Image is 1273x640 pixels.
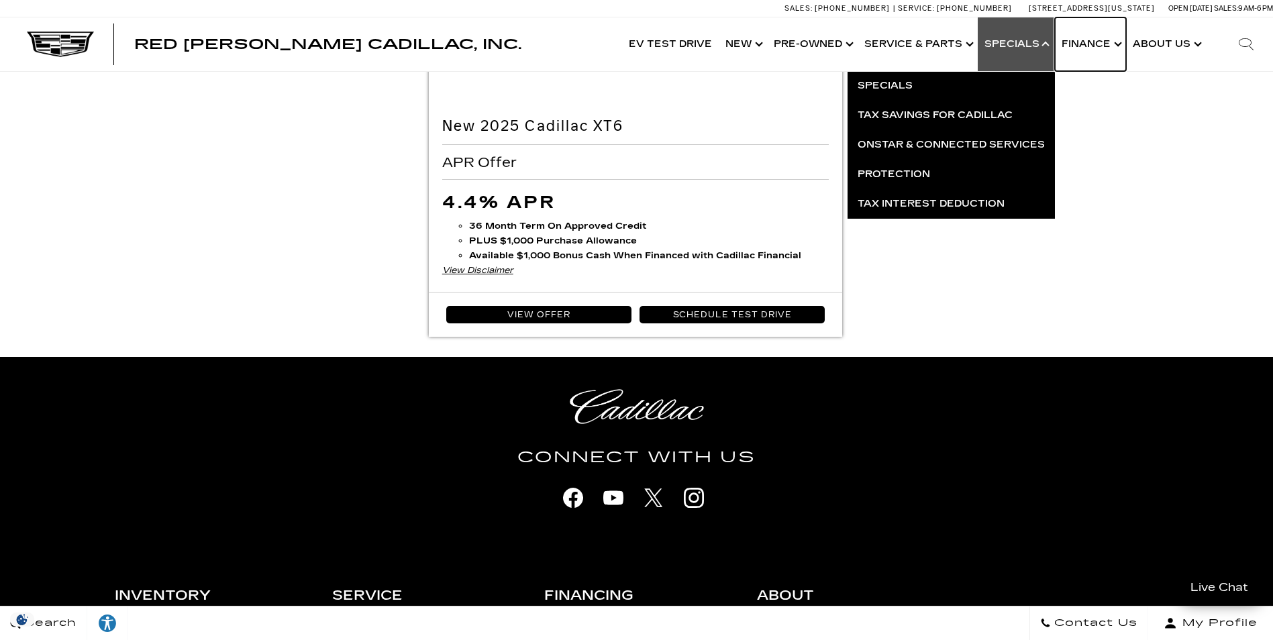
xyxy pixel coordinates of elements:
[1177,614,1258,633] span: My Profile
[848,160,1055,189] a: Protection
[556,481,590,515] a: facebook
[848,130,1055,160] a: OnStar & Connected Services
[204,389,1070,425] a: Cadillac Light Heritage Logo
[442,118,829,134] h2: New 2025 Cadillac XT6
[442,155,520,170] span: APR Offer
[719,17,767,71] a: New
[134,36,521,52] span: Red [PERSON_NAME] Cadillac, Inc.
[332,584,525,624] h3: Service
[597,481,630,515] a: youtube
[1176,572,1263,603] a: Live Chat
[115,584,312,624] h3: Inventory
[767,17,858,71] a: Pre-Owned
[1126,17,1206,71] a: About Us
[469,221,646,231] span: 36 Month Term On Approved Credit
[622,17,719,71] a: EV Test Drive
[637,481,670,515] a: X
[442,263,829,278] div: View Disclaimer
[446,306,632,323] a: View Offer
[570,389,704,425] img: Cadillac Light Heritage Logo
[469,250,801,261] strong: Available $1,000 Bonus Cash When Financed with Cadillac Financial
[87,606,128,640] a: Explore your accessibility options
[898,4,935,13] span: Service:
[7,612,38,627] img: Opt-Out Icon
[640,306,825,323] a: Schedule Test Drive
[1214,4,1238,13] span: Sales:
[87,613,128,633] div: Explore your accessibility options
[442,192,556,213] span: 4.4% APR
[1219,17,1273,71] div: Search
[784,5,893,12] a: Sales: [PHONE_NUMBER]
[848,71,1055,101] a: Specials
[848,189,1055,219] a: Tax Interest Deduction
[544,584,737,624] h3: Financing
[1184,580,1255,595] span: Live Chat
[848,101,1055,130] a: Tax Savings for Cadillac
[21,614,77,633] span: Search
[1148,606,1273,640] button: Open user profile menu
[469,235,637,246] b: PLUS $1,000 Purchase Allowance
[1238,4,1273,13] span: 9 AM-6 PM
[1168,4,1213,13] span: Open [DATE]
[1029,4,1155,13] a: [STREET_ADDRESS][US_STATE]
[978,17,1055,71] a: Specials
[134,38,521,51] a: Red [PERSON_NAME] Cadillac, Inc.
[893,5,1015,12] a: Service: [PHONE_NUMBER]
[204,445,1070,470] h4: Connect With Us
[7,612,38,627] section: Click to Open Cookie Consent Modal
[1055,17,1126,71] a: Finance
[27,32,94,57] img: Cadillac Dark Logo with Cadillac White Text
[937,4,1012,13] span: [PHONE_NUMBER]
[1051,614,1137,633] span: Contact Us
[815,4,890,13] span: [PHONE_NUMBER]
[784,4,813,13] span: Sales:
[677,481,711,515] a: instagram
[858,17,978,71] a: Service & Parts
[1029,606,1148,640] a: Contact Us
[757,584,950,624] h3: About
